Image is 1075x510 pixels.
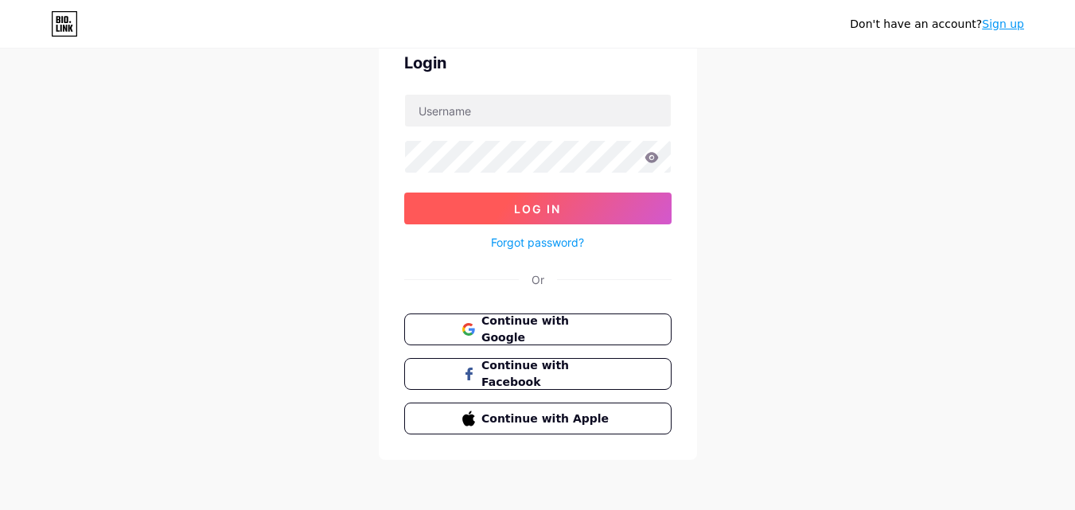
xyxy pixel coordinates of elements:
span: Continue with Facebook [481,357,613,391]
div: Login [404,51,672,75]
span: Continue with Apple [481,411,613,427]
div: Don't have an account? [850,16,1024,33]
button: Log In [404,193,672,224]
button: Continue with Google [404,313,672,345]
span: Continue with Google [481,313,613,346]
button: Continue with Apple [404,403,672,434]
span: Log In [514,202,561,216]
a: Sign up [982,18,1024,30]
button: Continue with Facebook [404,358,672,390]
input: Username [405,95,671,127]
div: Or [532,271,544,288]
a: Forgot password? [491,234,584,251]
